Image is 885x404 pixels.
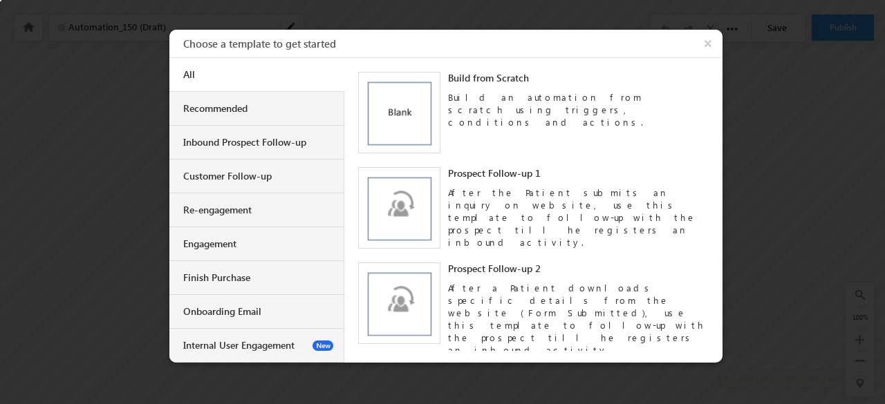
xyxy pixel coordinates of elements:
h3: Choose a template to get started [183,30,723,57]
button: × [697,30,723,57]
div: Recommended [183,102,333,115]
div: After the Patient submits an inquiry on website, use this template to follow-up with the prospect... [448,180,709,249]
img: prospect.png [358,262,440,345]
div: Re-engagement [183,204,333,216]
div: All [183,68,333,81]
div: Engagement [183,238,333,250]
div: Finish Purchase [183,271,333,284]
div: Inbound Prospect Follow-up [183,136,333,148]
div: Build from Scratch [448,72,709,84]
div: Build an automation from scratch using triggers, conditions and actions. [448,84,709,128]
div: Onboarding Email [183,305,333,318]
img: blank_template.png [358,72,440,154]
div: Internal User Engagement [183,339,333,352]
img: prospect.png [358,167,440,249]
div: Prospect Follow-up 2 [448,262,709,275]
div: After a Patient downloads specific details from the website (Form Submitted), use this template t... [448,275,709,356]
div: Prospect Follow-up 1 [448,167,709,180]
div: Customer Follow-up [183,170,333,182]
